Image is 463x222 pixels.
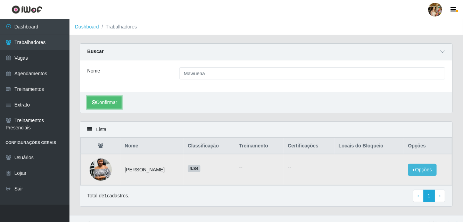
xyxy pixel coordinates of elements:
li: Trabalhadores [99,23,137,31]
span: 4.84 [188,165,200,172]
button: Confirmar [87,96,122,109]
img: 1747932042005.jpeg [90,155,112,184]
strong: Buscar [87,49,104,54]
span: ‹ [417,193,419,198]
a: Next [435,190,445,202]
label: Nome [87,67,100,75]
th: Certificações [284,138,334,154]
p: -- [288,163,330,171]
nav: breadcrumb [69,19,463,35]
input: Digite o Nome... [179,67,445,79]
th: Treinamento [235,138,284,154]
nav: pagination [413,190,445,202]
div: Lista [80,122,452,138]
th: Locais do Bloqueio [334,138,404,154]
th: Opções [404,138,452,154]
a: 1 [423,190,435,202]
button: Opções [408,164,437,176]
a: Previous [413,190,424,202]
th: Classificação [184,138,235,154]
span: › [439,193,441,198]
th: Nome [121,138,184,154]
td: [PERSON_NAME] [121,154,184,185]
ul: -- [239,163,280,171]
p: Total de 1 cadastros. [87,192,129,199]
a: Dashboard [75,24,99,29]
img: CoreUI Logo [11,5,42,14]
